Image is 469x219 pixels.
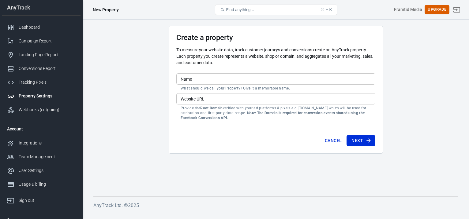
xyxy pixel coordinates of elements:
input: Your Website Name [176,73,375,85]
a: Landing Page Report [2,48,81,62]
a: Webhooks (outgoing) [2,103,81,117]
div: Landing Page Report [19,52,76,58]
strong: Note: The Domain is required for conversion events shared using the Facebook Conversions API. [181,111,365,120]
div: Sign out [19,197,76,204]
div: ⌘ + K [321,7,332,12]
a: Integrations [2,136,81,150]
div: User Settings [19,167,76,174]
a: Dashboard [2,20,81,34]
div: Team Management [19,154,76,160]
p: What should we call your Property? Give it a memorable name. [181,86,371,91]
a: Property Settings [2,89,81,103]
a: Tracking Pixels [2,75,81,89]
button: Upgrade [425,5,449,14]
a: Campaign Report [2,34,81,48]
h6: AnyTrack Ltd. © 2025 [93,202,458,209]
button: Next [347,135,375,146]
div: New Property [93,7,119,13]
strong: Root Domain [200,106,223,110]
h3: Create a property [176,33,375,42]
a: Team Management [2,150,81,164]
a: Sign out [2,191,81,207]
a: Conversions Report [2,62,81,75]
div: Webhooks (outgoing) [19,107,76,113]
button: Cancel [322,135,344,146]
div: Tracking Pixels [19,79,76,86]
li: Account [2,122,81,136]
div: Usage & billing [19,181,76,188]
button: Find anything...⌘ + K [215,5,337,15]
div: Dashboard [19,24,76,31]
p: To measure your website data, track customer journeys and conversions create an AnyTrack property... [176,47,375,66]
div: Account id: eGE9eLxv [394,6,422,13]
span: Find anything... [226,7,254,12]
div: Integrations [19,140,76,146]
div: Property Settings [19,93,76,99]
div: Campaign Report [19,38,76,44]
a: Usage & billing [2,177,81,191]
div: Conversions Report [19,65,76,72]
p: Provide the verified with your ad platforms & pixels e.g. [DOMAIN_NAME] which will be used for at... [181,106,371,120]
input: example.com [176,93,375,104]
div: AnyTrack [2,5,81,10]
a: Sign out [449,2,464,17]
a: User Settings [2,164,81,177]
